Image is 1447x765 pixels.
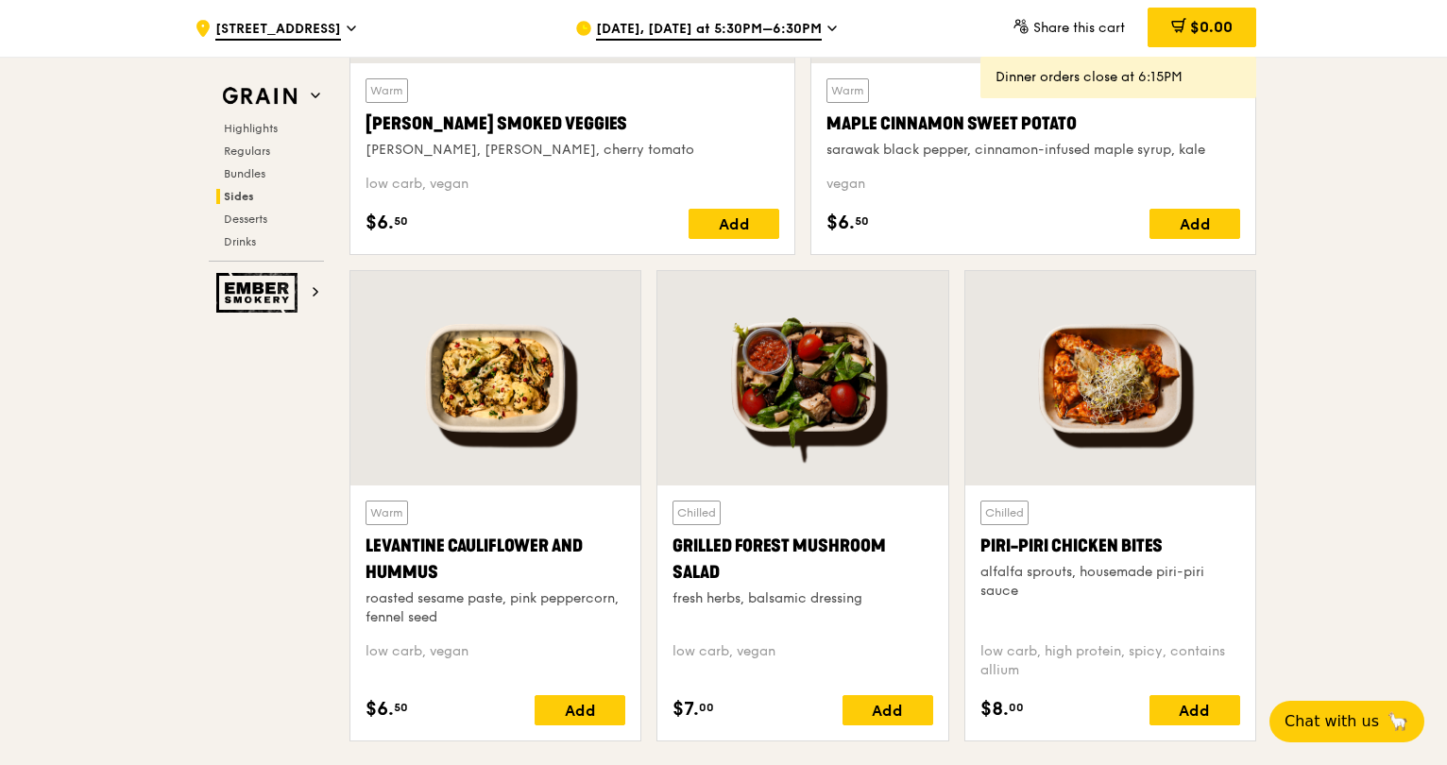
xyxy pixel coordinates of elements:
div: Add [689,209,779,239]
div: Warm [366,78,408,103]
div: Piri-piri Chicken Bites [980,533,1240,559]
span: Regulars [224,144,270,158]
div: Dinner orders close at 6:15PM [996,68,1241,87]
div: Add [535,695,625,725]
span: Share this cart [1033,20,1125,36]
span: 50 [394,700,408,715]
span: 00 [1009,700,1024,715]
div: Levantine Cauliflower and Hummus [366,533,625,586]
span: Desserts [224,212,267,226]
span: Chat with us [1285,710,1379,733]
span: Bundles [224,167,265,180]
div: low carb, vegan [366,642,625,680]
div: Add [843,695,933,725]
div: Grilled Forest Mushroom Salad [672,533,932,586]
div: [PERSON_NAME], [PERSON_NAME], cherry tomato [366,141,779,160]
span: $6. [826,209,855,237]
span: 🦙 [1387,710,1409,733]
div: vegan [826,175,1240,194]
span: $0.00 [1190,18,1233,36]
div: alfalfa sprouts, housemade piri-piri sauce [980,563,1240,601]
div: Chilled [672,501,721,525]
span: Sides [224,190,254,203]
img: Grain web logo [216,79,303,113]
span: 00 [699,700,714,715]
div: low carb, high protein, spicy, contains allium [980,642,1240,680]
img: Ember Smokery web logo [216,273,303,313]
span: $6. [366,695,394,723]
div: Warm [366,501,408,525]
div: low carb, vegan [672,642,932,680]
span: [DATE], [DATE] at 5:30PM–6:30PM [596,20,822,41]
button: Chat with us🦙 [1269,701,1424,742]
div: Warm [826,78,869,103]
span: 50 [855,213,869,229]
div: Maple Cinnamon Sweet Potato [826,110,1240,137]
span: Drinks [224,235,256,248]
div: roasted sesame paste, pink peppercorn, fennel seed [366,589,625,627]
span: $6. [366,209,394,237]
div: [PERSON_NAME] Smoked Veggies [366,110,779,137]
div: low carb, vegan [366,175,779,194]
span: Highlights [224,122,278,135]
div: Add [1149,209,1240,239]
div: Chilled [980,501,1029,525]
span: 50 [394,213,408,229]
span: $8. [980,695,1009,723]
span: $7. [672,695,699,723]
span: [STREET_ADDRESS] [215,20,341,41]
div: sarawak black pepper, cinnamon-infused maple syrup, kale [826,141,1240,160]
div: fresh herbs, balsamic dressing [672,589,932,608]
div: Add [1149,695,1240,725]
